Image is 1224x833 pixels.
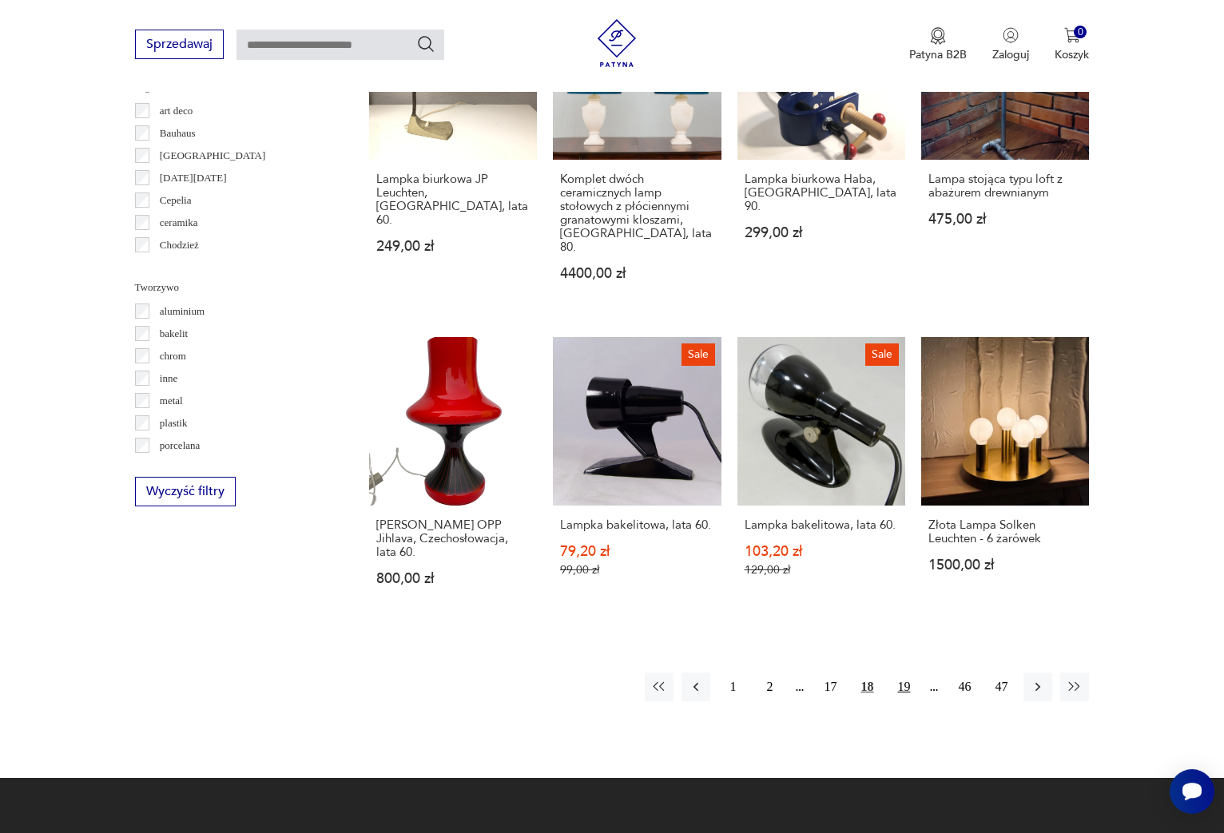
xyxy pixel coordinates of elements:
p: art deco [160,102,193,120]
a: Lampka OPP Jihlava, Czechosłowacja, lata 60.[PERSON_NAME] OPP Jihlava, Czechosłowacja, lata 60.80... [369,337,537,616]
button: 17 [816,672,844,701]
p: 299,00 zł [745,226,898,240]
a: Złota Lampa Solken Leuchten - 6 żarówekZłota Lampa Solken Leuchten - 6 żarówek1500,00 zł [921,337,1090,616]
p: 475,00 zł [928,212,1083,226]
p: porcelit [160,459,192,477]
iframe: Smartsupp widget button [1170,769,1214,814]
img: Ikona medalu [930,27,946,45]
button: Szukaj [416,34,435,54]
button: 0Koszyk [1055,27,1089,62]
p: 4400,00 zł [560,267,714,280]
button: 46 [950,672,979,701]
button: Wyczyść filtry [135,477,236,506]
a: Ikona medaluPatyna B2B [909,27,967,62]
a: SaleLampka bakelitowa, lata 60.Lampka bakelitowa, lata 60.79,20 zł99,00 zł [553,337,721,616]
p: 800,00 zł [376,572,530,585]
p: inne [160,370,177,387]
img: Ikona koszyka [1064,27,1080,43]
h3: [PERSON_NAME] OPP Jihlava, Czechosłowacja, lata 60. [376,518,530,559]
a: Sprzedawaj [135,40,224,51]
p: 79,20 zł [560,545,714,558]
button: Patyna B2B [909,27,967,62]
p: metal [160,392,183,410]
p: Ćmielów [160,259,198,276]
p: Tworzywo [135,279,331,296]
h3: Lampka bakelitowa, lata 60. [560,518,714,532]
button: 47 [987,672,1015,701]
img: Ikonka użytkownika [1003,27,1019,43]
p: chrom [160,347,186,365]
button: Zaloguj [992,27,1029,62]
p: aluminium [160,303,205,320]
p: Cepelia [160,192,192,209]
h3: Złota Lampa Solken Leuchten - 6 żarówek [928,518,1083,545]
h3: Komplet dwóch ceramicznych lamp stołowych z płóciennymi granatowymi kloszami, [GEOGRAPHIC_DATA], ... [560,173,714,254]
p: [GEOGRAPHIC_DATA] [160,147,266,165]
h3: Lampa stojąca typu loft z abażurem drewnianym [928,173,1083,200]
img: Patyna - sklep z meblami i dekoracjami vintage [593,19,641,67]
button: 19 [889,672,918,701]
p: 103,20 zł [745,545,898,558]
p: Koszyk [1055,47,1089,62]
h3: Lampka bakelitowa, lata 60. [745,518,898,532]
button: 18 [852,672,881,701]
p: porcelana [160,437,201,454]
p: [DATE][DATE] [160,169,227,187]
div: 0 [1074,26,1087,39]
p: bakelit [160,325,188,343]
p: 99,00 zł [560,563,714,577]
button: Sprzedawaj [135,30,224,59]
button: 1 [718,672,747,701]
button: 2 [755,672,784,701]
p: Patyna B2B [909,47,967,62]
p: plastik [160,415,188,432]
p: ceramika [160,214,198,232]
a: SaleLampka bakelitowa, lata 60.Lampka bakelitowa, lata 60.103,20 zł129,00 zł [737,337,905,616]
p: 129,00 zł [745,563,898,577]
p: 1500,00 zł [928,558,1083,572]
p: Zaloguj [992,47,1029,62]
p: 249,00 zł [376,240,530,253]
h3: Lampka biurkowa Haba, [GEOGRAPHIC_DATA], lata 90. [745,173,898,213]
p: Bauhaus [160,125,196,142]
h3: Lampka biurkowa JP Leuchten, [GEOGRAPHIC_DATA], lata 60. [376,173,530,227]
p: Chodzież [160,236,199,254]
